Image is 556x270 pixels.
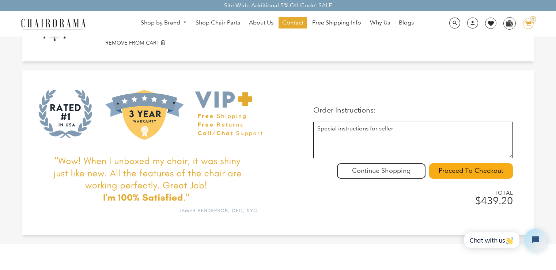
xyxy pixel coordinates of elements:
a: Free Shipping Info [309,17,365,28]
a: Why Us [366,17,394,28]
span: $439.20 [475,195,513,207]
input: Proceed To Checkout [429,163,513,179]
p: Order Instructions: [313,106,513,114]
span: About Us [249,19,273,27]
iframe: Tidio Chat [456,223,553,257]
div: 1 [530,16,536,23]
nav: DesktopNavigation [121,17,434,30]
a: Shop Chair Parts [192,17,244,28]
div: Continue Shopping [337,163,425,179]
span: Blogs [399,19,414,27]
a: About Us [245,17,277,28]
span: TOTAL [472,190,513,196]
small: REMOVE FROM CART [105,39,159,46]
a: 1 [517,18,534,29]
img: WhatsApp_Image_2024-07-12_at_16.23.01.webp [504,18,515,28]
a: Contact [279,17,307,28]
a: Shop by Brand [137,17,190,28]
span: Contact [282,19,303,27]
img: chairorama [17,18,90,30]
a: Blogs [395,17,417,28]
a: REMOVE FROM CART [105,39,526,47]
span: Free Shipping Info [312,19,361,27]
span: Shop Chair Parts [196,19,240,27]
span: Why Us [370,19,390,27]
